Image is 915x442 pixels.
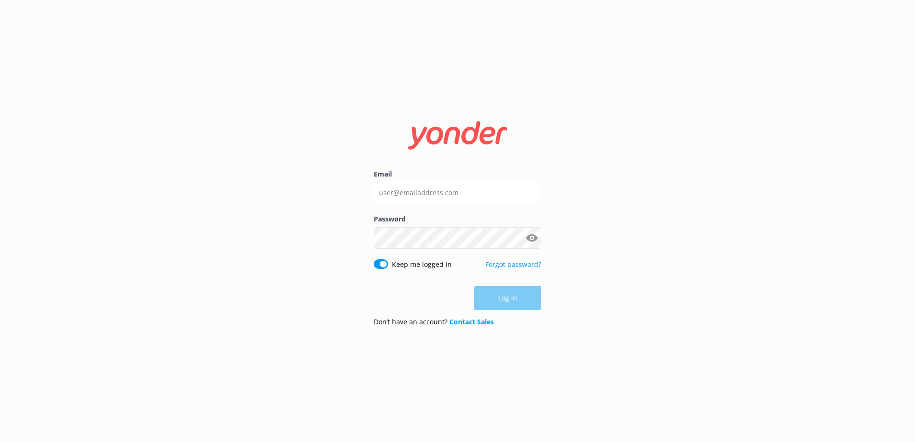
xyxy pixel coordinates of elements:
[374,317,494,327] p: Don’t have an account?
[374,214,541,224] label: Password
[374,169,541,179] label: Email
[392,259,452,270] label: Keep me logged in
[449,317,494,326] a: Contact Sales
[522,228,541,247] button: Show password
[374,182,541,203] input: user@emailaddress.com
[485,260,541,269] a: Forgot password?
